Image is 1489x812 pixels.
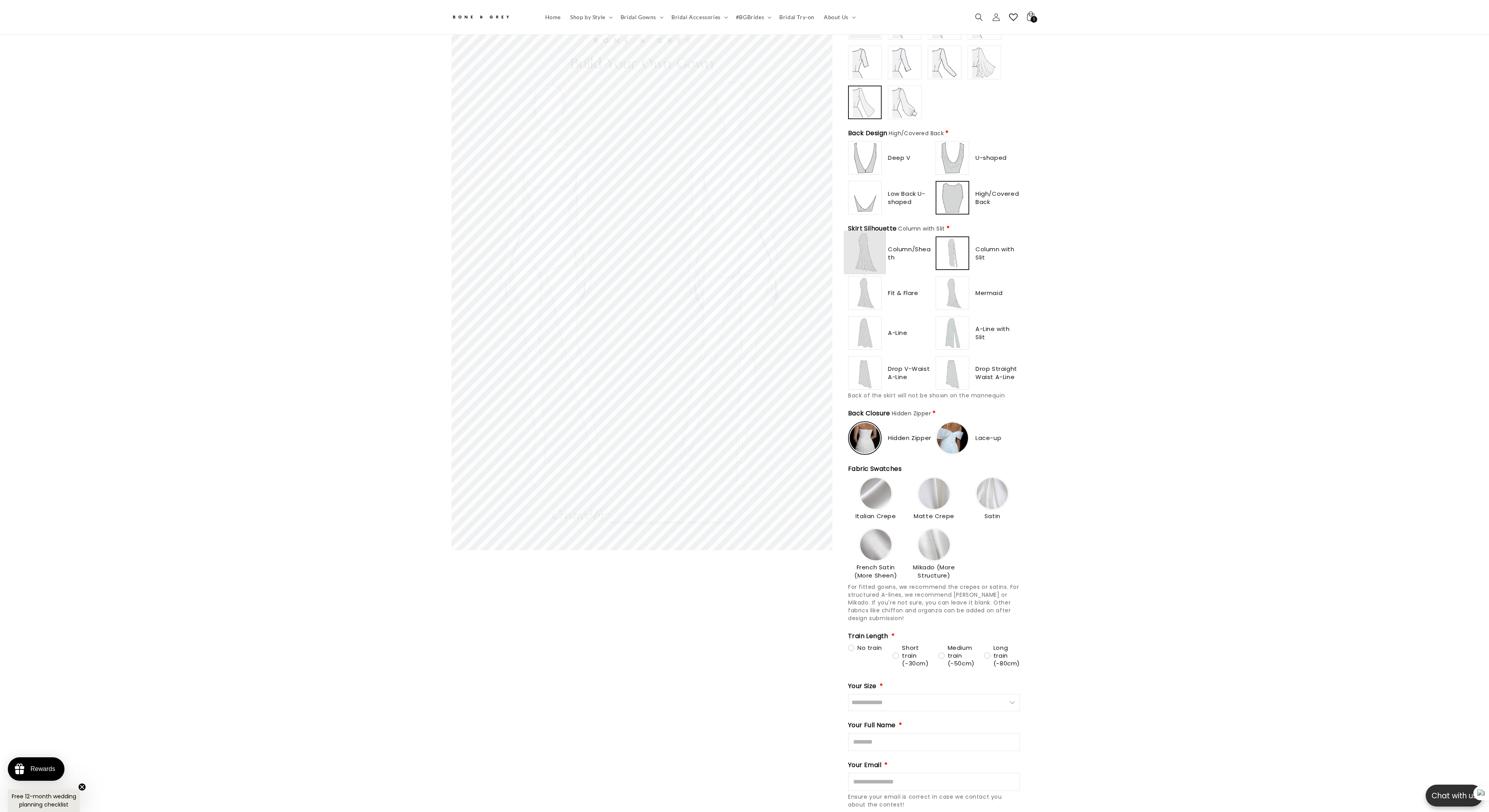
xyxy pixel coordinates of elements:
span: Short train (~30cm) [902,644,929,667]
img: https://cdn.shopify.com/s/files/1/0750/3832/7081/files/sleeves-fullfitted.jpg?v=1756369325 [929,47,960,78]
span: A-Line [888,329,907,337]
span: Home [545,14,561,21]
input: Size [848,694,1020,711]
span: 1 [1033,16,1035,23]
span: For fitted gowns, we recommend the crepes or satins. For structured A-lines, we recommend [PERSON... [848,583,1019,622]
img: https://cdn.shopify.com/s/files/1/0750/3832/7081/files/4-Satin.jpg?v=1756368085 [977,478,1008,509]
summary: Search [970,9,988,26]
span: Hidden Zipper [888,434,931,442]
span: Low Back U-shaped [888,190,932,206]
span: Italian Crepe [854,512,897,520]
span: #BGBrides [736,14,764,21]
span: Bridal Accessories [671,14,721,21]
input: Full Name [848,733,1020,751]
img: https://cdn.shopify.com/s/files/1/0750/3832/7081/files/sleeves-elbowfitted.jpg?v=1756369284 [849,47,881,78]
input: Email [848,773,1020,791]
img: https://cdn.shopify.com/s/files/1/0750/3832/7081/files/sleeves-34-fitted.jpg?v=1756369303 [889,47,920,78]
a: Write a review [52,45,86,51]
span: No train [857,644,882,652]
a: Bone and Grey Bridal [449,8,533,27]
img: https://cdn.shopify.com/s/files/1/0750/3832/7081/files/column_b63d2362-462d-4147-b160-3913c547a70... [849,238,881,269]
div: Rewards [30,765,55,773]
p: Chat with us [1426,790,1483,801]
img: https://cdn.shopify.com/s/files/1/0750/3832/7081/files/column_with_slit_95bf325b-2d13-487d-92d3-c... [937,238,968,268]
span: Fit & Flare [888,289,918,297]
img: https://cdn.shopify.com/s/files/1/0750/3832/7081/files/a-line_slit_3a481983-194c-46fe-90b3-ce96d0... [937,317,968,349]
div: Free 12-month wedding planning checklistClose teaser [8,789,80,812]
span: Lace-up [975,434,1001,442]
img: https://cdn.shopify.com/s/files/1/0750/3832/7081/files/drop-v-waist-aline_078bfe7f-748c-4646-87b8... [849,357,881,388]
span: Your Size [848,681,878,691]
summary: #BGBrides [731,9,775,25]
span: U-shaped [975,154,1007,162]
img: https://cdn.shopify.com/s/files/1/0750/3832/7081/files/drop-straight-waist-aline_17ac0158-d5ad-45... [937,357,968,388]
span: French Satin (More Sheen) [848,563,903,579]
span: Matte Crepe [913,512,956,520]
span: Column with Slit [975,245,1020,261]
span: Bridal Gowns [621,14,656,21]
img: https://cdn.shopify.com/s/files/1/0750/3832/7081/files/Closure-lace-up.jpg?v=1756370613 [937,422,968,454]
span: Deep V [888,154,911,162]
span: Long train (~80cm) [993,644,1020,667]
span: Back Design [848,129,944,138]
img: https://cdn.shopify.com/s/files/1/0750/3832/7081/files/covered_back_217a143e-7cbd-41b1-86c8-ae9b1... [937,182,968,213]
img: https://cdn.shopify.com/s/files/1/0750/3832/7081/files/3-Matte-Crepe_80be2520-7567-4bc4-80bf-3eeb... [918,478,950,509]
img: https://cdn.shopify.com/s/files/1/0750/3832/7081/files/2-French-Satin_e30a17c1-17c2-464b-8a17-b37... [860,529,891,560]
span: Your Full Name [848,721,897,730]
span: Hidden Zipper [892,410,931,417]
summary: About Us [819,9,859,25]
span: Back of the skirt will not be shown on the mannequin [848,392,1005,399]
img: https://cdn.shopify.com/s/files/1/0750/3832/7081/files/sleeves-fullbell.jpg?v=1756369344 [850,87,880,118]
span: High/Covered Back [889,129,944,137]
button: Close teaser [78,783,86,791]
img: https://cdn.shopify.com/s/files/1/0750/3832/7081/files/Closure-zipper.png?v=1756370614 [850,423,880,453]
img: https://cdn.shopify.com/s/files/1/0750/3832/7081/files/5-Mikado.jpg?v=1756368359 [918,529,950,560]
span: Column with Slit [898,225,945,233]
img: https://cdn.shopify.com/s/files/1/0750/3832/7081/files/sleeves-fullflutter.jpg?v=1756369336 [969,47,1000,78]
a: Bridal Try-on [775,9,819,25]
span: Skirt Silhouette [848,224,945,233]
img: https://cdn.shopify.com/s/files/1/0750/3832/7081/files/sleeves-fullbishop.jpg?v=1756369356 [889,87,920,118]
img: https://cdn.shopify.com/s/files/1/0750/3832/7081/files/1-Italian-Crepe_995fc379-4248-4617-84cd-83... [860,478,891,509]
span: Train Length [848,631,890,641]
img: https://cdn.shopify.com/s/files/1/0750/3832/7081/files/low_back_u-shape_3a105116-46ad-468a-9f53-a... [849,182,881,213]
img: https://cdn.shopify.com/s/files/1/0750/3832/7081/files/mermaid_dee7e2e6-f0b9-4e85-9a0c-8360725759... [937,277,968,309]
span: Back Closure [848,409,931,418]
media-gallery: Gallery Viewer [451,12,832,550]
img: Bone and Grey Bridal [451,11,510,24]
span: Drop Straight Waist A-Line [975,365,1020,381]
button: Write a review [534,12,586,25]
img: https://cdn.shopify.com/s/files/1/0750/3832/7081/files/deep_v_back_3859ea34-be85-4461-984b-028969... [849,142,881,173]
span: A-Line with Slit [975,325,1020,341]
span: Drop V-Waist A-Line [888,365,932,381]
span: Shop by Style [570,14,605,21]
span: About Us [824,14,848,21]
span: Mermaid [975,289,1002,297]
summary: Shop by Style [566,9,616,25]
summary: Bridal Gowns [616,9,667,25]
img: https://cdn.shopify.com/s/files/1/0750/3832/7081/files/a-line_37bf069e-4231-4b1a-bced-7ad1a487183... [849,317,881,349]
span: Column/Sheath [888,245,932,261]
img: https://cdn.shopify.com/s/files/1/0750/3832/7081/files/fit_and_flare_4a72e90a-0f71-42d7-a592-d461... [849,277,881,309]
span: Free 12-month wedding planning checklist [12,792,76,808]
span: Bridal Try-on [779,14,814,21]
span: Mikado (More Structure) [906,563,961,579]
button: Open chatbox [1426,785,1483,807]
span: Your Email [848,760,883,770]
span: Medium train (~50cm) [948,644,975,667]
span: Satin [983,512,1002,520]
span: High/Covered Back [975,190,1020,206]
img: https://cdn.shopify.com/s/files/1/0750/3832/7081/files/U-shape_straps_fbff469f-4062-48c2-a36c-292... [937,142,968,173]
span: Ensure your email is correct in case we contact you about the contest! [848,793,1002,808]
span: Fabric Swatches [848,464,903,474]
summary: Bridal Accessories [667,9,731,25]
a: Home [540,9,566,25]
